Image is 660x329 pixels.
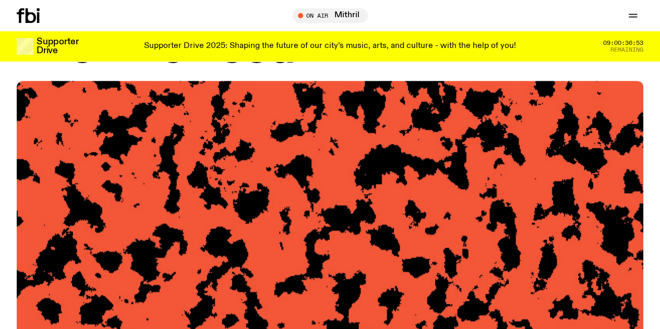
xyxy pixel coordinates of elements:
[37,38,78,55] h3: Supporter Drive
[603,40,643,46] span: 09:00:36:53
[144,42,516,51] p: Supporter Drive 2025: Shaping the future of our city’s music, arts, and culture - with the help o...
[17,28,643,70] h1: The Live Feed
[610,47,643,53] span: Remaining
[293,8,368,23] button: On AirMithril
